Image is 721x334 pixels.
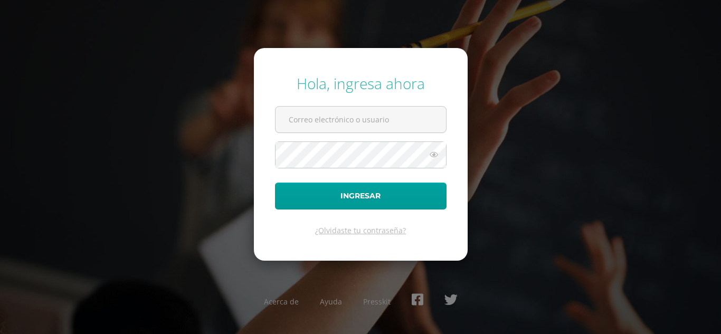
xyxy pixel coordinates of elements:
[275,183,447,209] button: Ingresar
[275,73,447,93] div: Hola, ingresa ahora
[264,297,299,307] a: Acerca de
[320,297,342,307] a: Ayuda
[315,225,406,235] a: ¿Olvidaste tu contraseña?
[276,107,446,132] input: Correo electrónico o usuario
[363,297,391,307] a: Presskit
